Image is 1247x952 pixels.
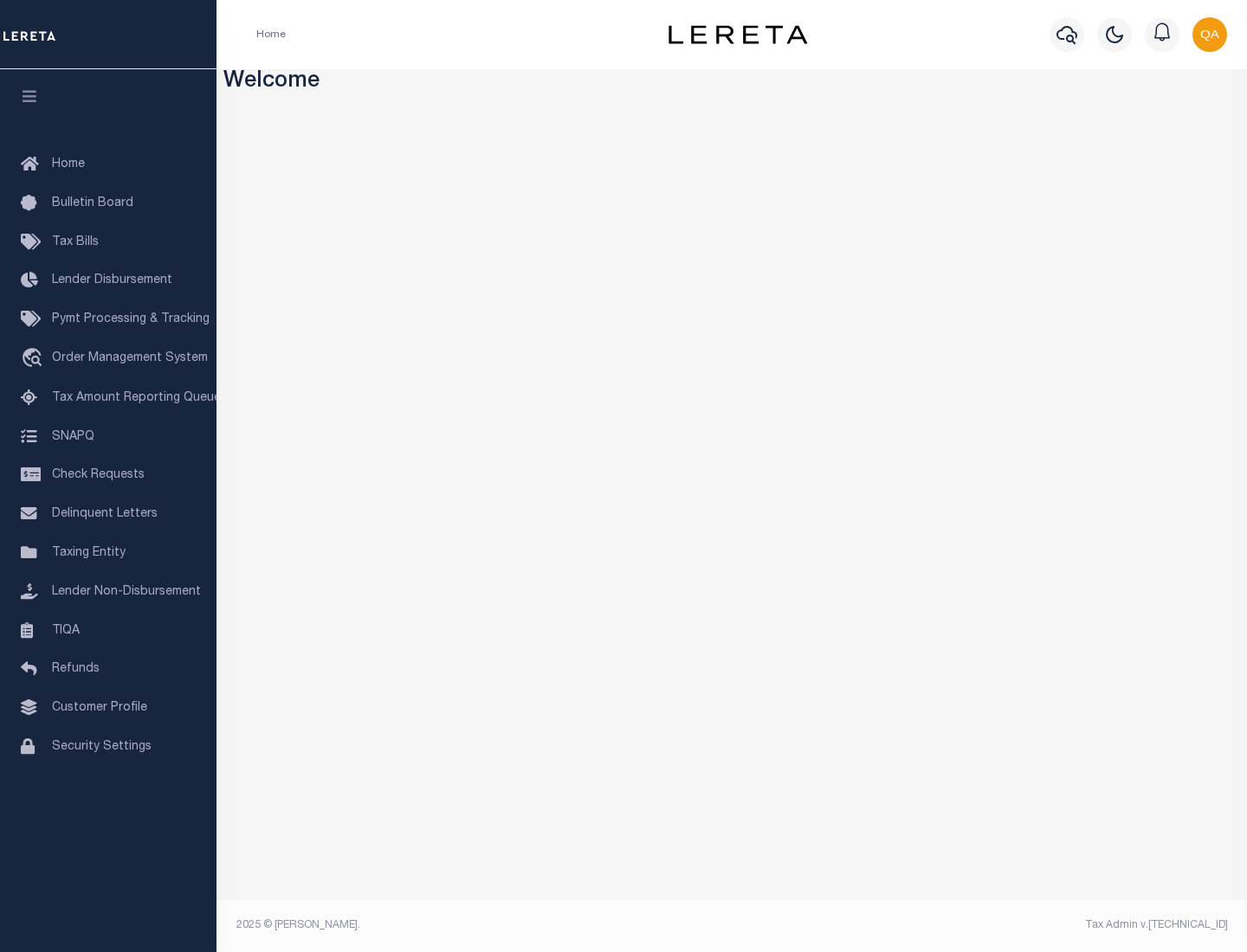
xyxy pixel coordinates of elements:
span: Refunds [52,663,100,675]
div: Tax Admin v.[TECHNICAL_ID] [745,917,1228,933]
span: Pymt Processing & Tracking [52,313,210,325]
span: Tax Amount Reporting Queue [52,392,221,404]
span: Lender Disbursement [52,274,172,286]
span: Check Requests [52,469,145,481]
span: SNAPQ [52,430,94,442]
span: Delinquent Letters [52,508,158,520]
img: svg+xml;base64,PHN2ZyB4bWxucz0iaHR0cDovL3d3dy53My5vcmcvMjAwMC9zdmciIHBvaW50ZXItZXZlbnRzPSJub25lIi... [1192,17,1227,52]
h3: Welcome [223,69,1241,96]
img: logo-dark.svg [669,25,807,44]
span: Bulletin Board [52,197,133,209]
span: Tax Bills [52,236,99,248]
span: Taxing Entity [52,547,126,559]
span: Home [52,158,85,170]
span: Order Management System [52,352,208,364]
span: Security Settings [52,741,152,753]
span: Customer Profile [52,702,147,714]
span: TIQA [52,624,80,636]
span: Lender Non-Disbursement [52,586,201,598]
li: Home [256,27,286,42]
div: 2025 © [PERSON_NAME]. [223,917,733,933]
i: travel_explore [21,348,48,370]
